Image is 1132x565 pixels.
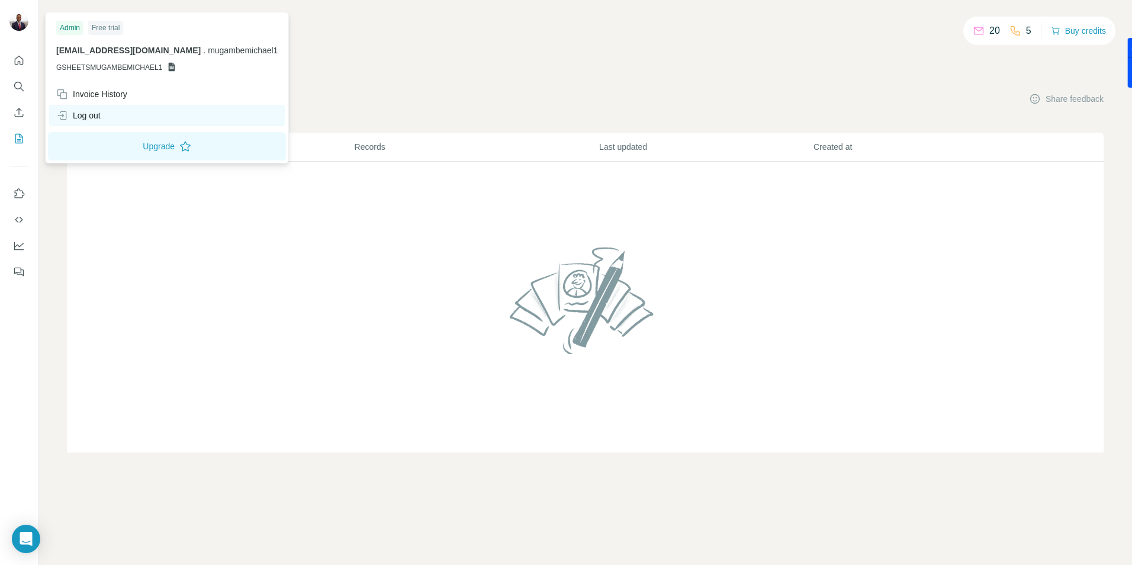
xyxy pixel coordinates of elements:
p: Created at [813,141,1027,153]
p: 20 [989,24,1000,38]
div: Log out [56,110,101,121]
button: Use Surfe API [9,209,28,230]
span: mugambemichael1 [208,46,278,55]
img: No lists found [505,237,666,364]
span: [EMAIL_ADDRESS][DOMAIN_NAME] [56,46,201,55]
button: Quick start [9,50,28,71]
button: Upgrade [48,132,286,160]
button: Enrich CSV [9,102,28,123]
div: Free trial [88,21,123,35]
div: Open Intercom Messenger [12,525,40,553]
button: Use Surfe on LinkedIn [9,183,28,204]
button: My lists [9,128,28,149]
div: Admin [56,21,83,35]
p: Last updated [599,141,812,153]
button: Feedback [9,261,28,282]
span: . [203,46,205,55]
button: Dashboard [9,235,28,256]
button: Search [9,76,28,97]
button: Share feedback [1029,93,1104,105]
img: Avatar [9,12,28,31]
button: Buy credits [1051,23,1106,39]
p: Records [355,141,599,153]
span: GSHEETSMUGAMBEMICHAEL1 [56,62,162,73]
p: 5 [1026,24,1031,38]
div: Invoice History [56,88,127,100]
